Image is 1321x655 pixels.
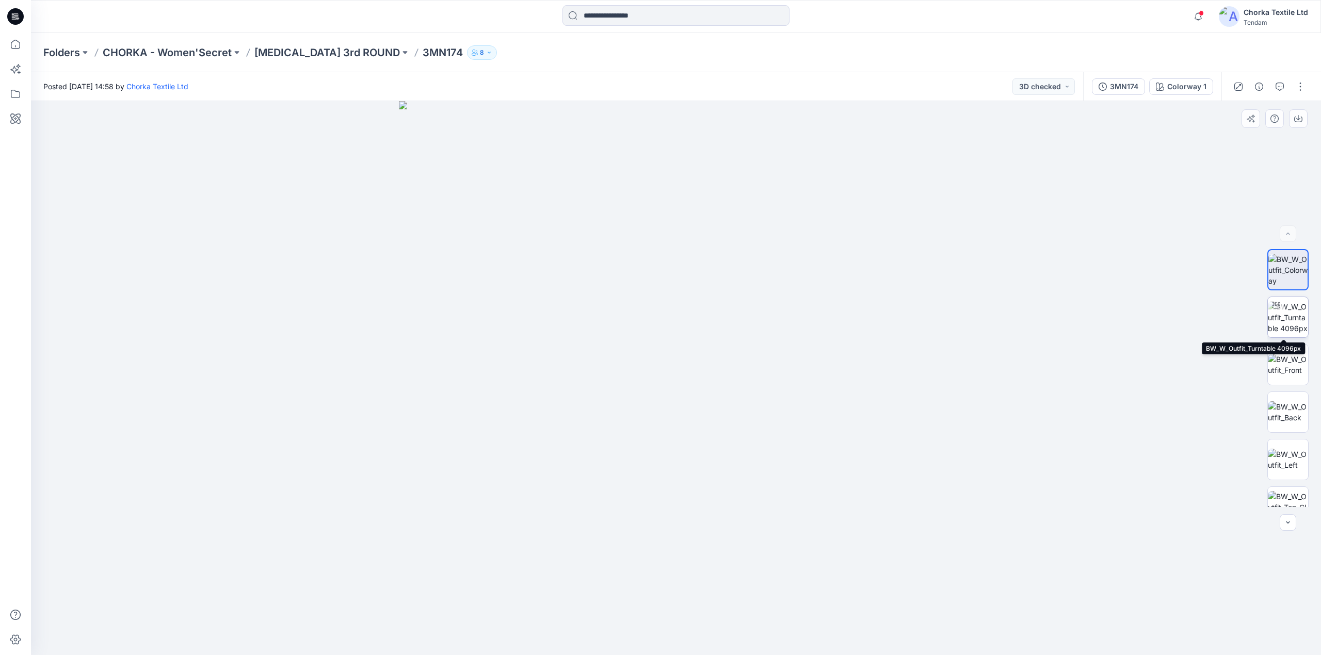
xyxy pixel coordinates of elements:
[1251,78,1267,95] button: Details
[1268,254,1308,286] img: BW_W_Outfit_Colorway
[480,47,484,58] p: 8
[1244,6,1308,19] div: Chorka Textile Ltd
[1167,81,1206,92] div: Colorway 1
[1244,19,1308,26] div: Tendam
[1110,81,1138,92] div: 3MN174
[1268,491,1308,523] img: BW_W_Outfit_Top_CloseUp
[1268,354,1308,375] img: BW_W_Outfit_Front
[1268,301,1308,334] img: BW_W_Outfit_Turntable 4096px
[1268,449,1308,470] img: BW_W_Outfit_Left
[423,45,463,60] p: 3MN174
[43,45,80,60] a: Folders
[467,45,497,60] button: 8
[103,45,232,60] a: CHORKA - Women'Secret
[1092,78,1145,95] button: 3MN174
[1219,6,1239,27] img: avatar
[1149,78,1213,95] button: Colorway 1
[254,45,400,60] a: [MEDICAL_DATA] 3rd ROUND
[126,82,188,91] a: Chorka Textile Ltd
[1268,401,1308,423] img: BW_W_Outfit_Back
[43,81,188,92] span: Posted [DATE] 14:58 by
